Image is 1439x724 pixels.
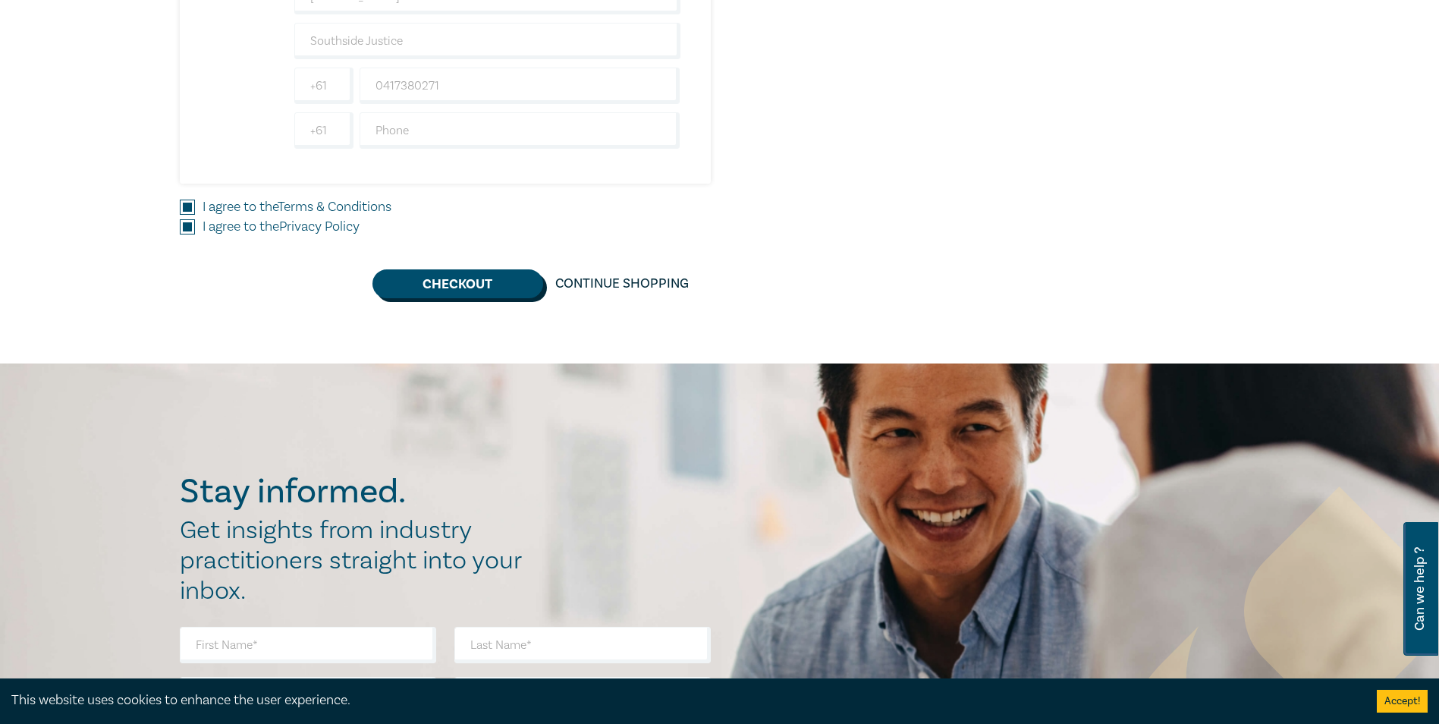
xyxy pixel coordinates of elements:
[294,68,353,104] input: +61
[454,627,711,663] input: Last Name*
[180,627,436,663] input: First Name*
[11,691,1354,710] div: This website uses cookies to enhance the user experience.
[372,269,543,298] button: Checkout
[1377,690,1428,713] button: Accept cookies
[180,472,538,512] h2: Stay informed.
[180,515,538,606] h2: Get insights from industry practitioners straight into your inbox.
[203,197,391,217] label: I agree to the
[279,218,360,235] a: Privacy Policy
[543,269,701,298] a: Continue Shopping
[454,677,711,713] input: Organisation
[294,112,353,149] input: +61
[1412,531,1427,647] span: Can we help ?
[294,23,680,59] input: Company
[203,217,360,237] label: I agree to the
[360,112,680,149] input: Phone
[180,677,436,713] input: Email Address*
[360,68,680,104] input: Mobile*
[278,198,391,216] a: Terms & Conditions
